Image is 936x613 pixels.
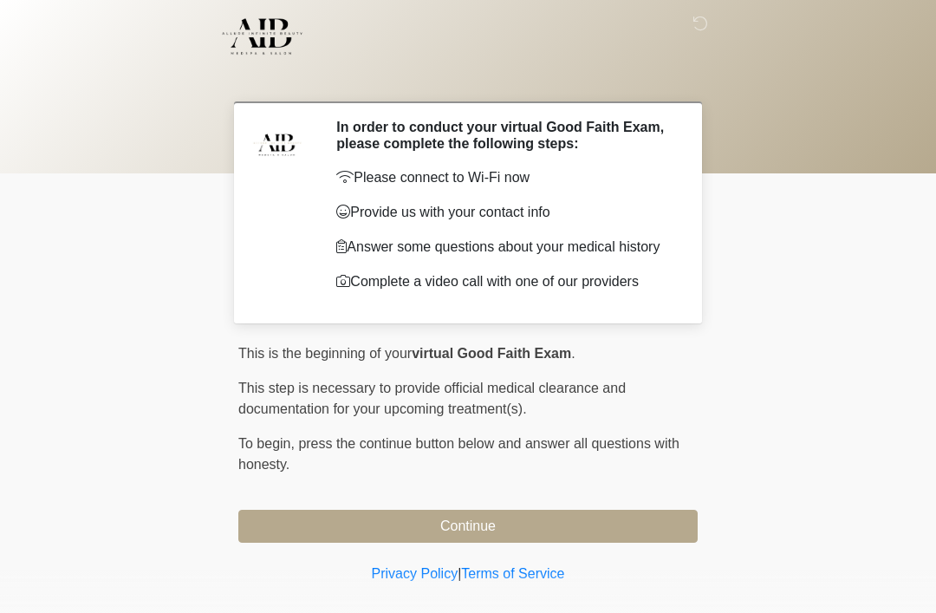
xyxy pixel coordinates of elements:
p: Please connect to Wi-Fi now [336,167,672,188]
h2: In order to conduct your virtual Good Faith Exam, please complete the following steps: [336,119,672,152]
a: | [458,566,461,581]
span: To begin, [238,436,298,451]
a: Privacy Policy [372,566,458,581]
span: . [571,346,575,361]
span: This step is necessary to provide official medical clearance and documentation for your upcoming ... [238,381,626,416]
a: Terms of Service [461,566,564,581]
button: Continue [238,510,698,543]
p: Complete a video call with one of our providers [336,271,672,292]
p: Answer some questions about your medical history [336,237,672,258]
img: Agent Avatar [251,119,303,171]
img: Allure Infinite Beauty Logo [221,13,303,60]
span: press the continue button below and answer all questions with honesty. [238,436,679,472]
span: This is the beginning of your [238,346,412,361]
p: Provide us with your contact info [336,202,672,223]
strong: virtual Good Faith Exam [412,346,571,361]
h1: ‎ ‎ [225,62,711,95]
